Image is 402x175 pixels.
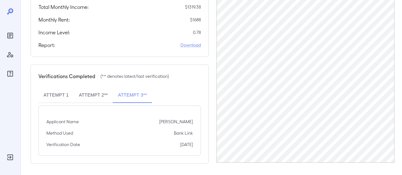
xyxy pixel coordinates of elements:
p: [PERSON_NAME] [159,118,193,125]
div: FAQ [5,69,15,79]
p: Verification Date [46,141,80,148]
h5: Verifications Completed [38,72,95,80]
p: $ 1688 [190,17,201,23]
div: Log Out [5,152,15,162]
h5: Report: [38,41,55,49]
button: Attempt 3** [113,88,152,103]
a: Download [181,42,201,48]
div: Reports [5,30,15,41]
p: [DATE] [180,141,193,148]
h5: Income Level: [38,29,70,36]
p: $ 1319.38 [185,4,201,10]
button: Attempt 1 [38,88,74,103]
div: Manage Users [5,50,15,60]
h5: Total Monthly Income: [38,3,89,11]
p: 0.78 [193,29,201,36]
p: Applicant Name [46,118,79,125]
h5: Monthly Rent: [38,16,70,24]
p: Bank Link [174,130,193,136]
p: (** denotes latest/last verification) [100,73,169,79]
button: Attempt 2** [74,88,113,103]
p: Method Used [46,130,73,136]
